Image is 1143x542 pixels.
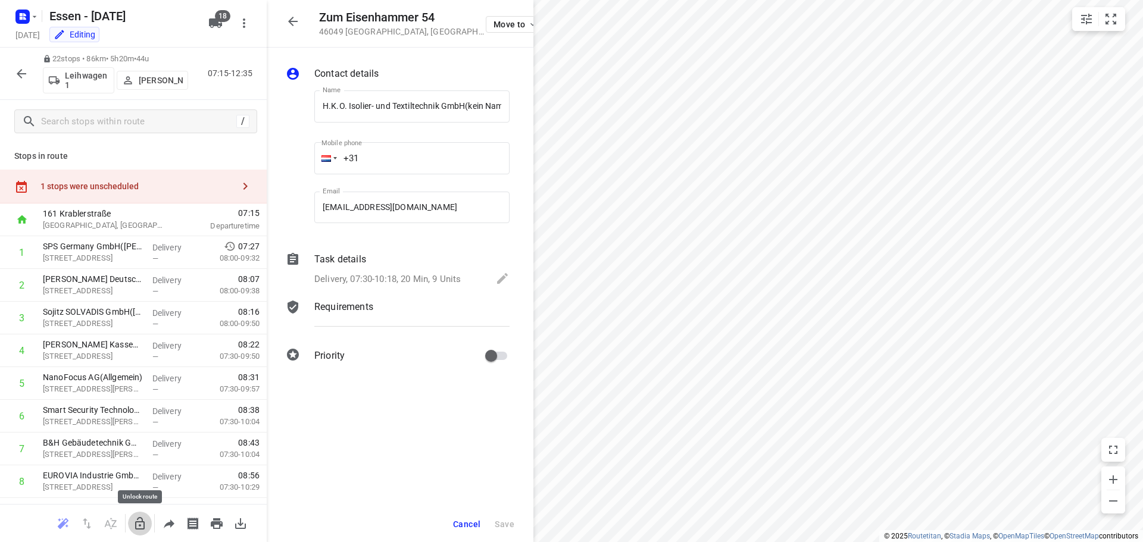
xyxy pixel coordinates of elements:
div: 5 [19,378,24,389]
span: 09:10 [238,502,260,514]
button: [PERSON_NAME] [117,71,188,90]
button: 18 [204,11,227,35]
span: — [152,352,158,361]
span: Cancel [453,519,480,529]
span: 08:22 [238,339,260,350]
p: Delivery [152,471,196,483]
p: Contact details [314,67,379,81]
span: — [152,418,158,427]
span: 08:38 [238,404,260,416]
div: 2 [19,280,24,291]
p: Brammenring 121, Oberhausen [43,285,143,297]
p: Leihwagen 1 [65,71,109,90]
div: Task detailsDelivery, 07:30-10:18, 20 Min, 9 Units [286,252,510,288]
p: Delivery [152,405,196,417]
p: Delivery [152,372,196,384]
p: 46049 [GEOGRAPHIC_DATA] , [GEOGRAPHIC_DATA] [319,27,486,36]
span: — [152,319,158,328]
span: Reoptimize route [51,517,75,528]
span: — [152,385,158,394]
p: Stops in route [14,150,252,162]
h5: Project date [11,28,45,42]
p: 08:00-09:50 [201,318,260,330]
span: • [134,54,136,63]
span: 08:07 [238,273,260,285]
span: — [152,254,158,263]
p: SPS Germany GmbH(Elke Küpper) [43,240,143,252]
p: Samuelson Kassensysteme GmbH(Markus Siebert) [43,339,143,350]
p: Smart Security Technology GmbH(Unknown) [43,404,143,416]
p: Delivery [152,274,196,286]
span: 44u [136,54,149,63]
button: Fit zoom [1099,7,1123,31]
button: Close [281,10,305,33]
p: EUROVIA Industrie GmbH(Frank Nowakowski) [43,469,143,481]
p: Essener Str. 99, Oberhausen [43,350,143,362]
p: Schmidt Umweltservice GmbH - Oberhausen(Linda Eisermann) [43,502,143,514]
div: Requirements [286,300,510,336]
button: More [232,11,256,35]
label: Mobile phone [321,140,362,146]
span: 08:31 [238,371,260,383]
input: Search stops within route [41,112,236,131]
div: You are currently in edit mode. [54,29,95,40]
span: Share route [157,517,181,528]
span: — [152,483,158,492]
a: Stadia Maps [950,532,990,540]
p: NanoFocus AG(Allgemein) [43,371,143,383]
a: OpenMapTiles [998,532,1044,540]
span: 07:15 [181,207,260,219]
span: 08:56 [238,469,260,481]
p: Delivery [152,242,196,253]
button: Move to [486,16,543,33]
p: Sojitz SOLVADIS GmbH(Nicole Busch-Castell) [43,306,143,318]
span: — [152,450,158,459]
p: Departure time [181,220,260,232]
p: Delivery, 07:30-10:18, 20 Min, 9 Units [314,272,461,286]
p: [GEOGRAPHIC_DATA], [GEOGRAPHIC_DATA] [43,220,167,231]
p: Max-Planck-Ring 48, Oberhausen [43,383,143,395]
p: 08:00-09:32 [201,252,260,264]
span: — [152,287,158,296]
p: Delivery [152,438,196,450]
p: Task details [314,252,366,267]
input: 1 (702) 123-4567 [314,142,510,174]
span: Print route [205,517,229,528]
p: Max-Planck-Ring 41, Oberhausen [43,449,143,460]
span: 18 [215,10,230,22]
span: Reverse route [75,517,99,528]
p: Delivery [152,307,196,319]
span: Download route [229,517,252,528]
div: 1 stops were unscheduled [40,181,233,191]
div: 1 [19,247,24,258]
h5: Zum Eisenhammer 54 [319,11,486,24]
button: Cancel [448,513,485,535]
div: 8 [19,476,24,487]
p: Essener Str. 99, Oberhausen [43,318,143,330]
button: Map settings [1075,7,1098,31]
div: 4 [19,345,24,356]
p: 07:15-12:35 [208,67,257,80]
p: Delivery [152,503,196,515]
p: Max-Planck-Ring 41, Oberhausen [43,416,143,428]
p: 22 stops • 86km • 5h20m [43,54,188,65]
span: 08:16 [238,306,260,318]
li: © 2025 , © , © © contributors [884,532,1138,540]
a: OpenStreetMap [1050,532,1099,540]
p: Delivery [152,340,196,352]
p: 07:30-10:04 [201,449,260,460]
p: 07:30-10:04 [201,416,260,428]
div: 7 [19,443,24,455]
span: Move to [494,20,538,29]
div: small contained button group [1072,7,1125,31]
div: Netherlands: + 31 [314,142,337,174]
button: Leihwagen 1 [43,67,114,93]
h5: Rename [45,7,199,26]
p: 07:30-09:50 [201,350,260,362]
p: 07:30-10:29 [201,481,260,493]
div: / [236,115,249,128]
div: Contact details [286,67,510,83]
span: Print shipping labels [181,517,205,528]
div: 6 [19,411,24,422]
p: 07:30-09:57 [201,383,260,395]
